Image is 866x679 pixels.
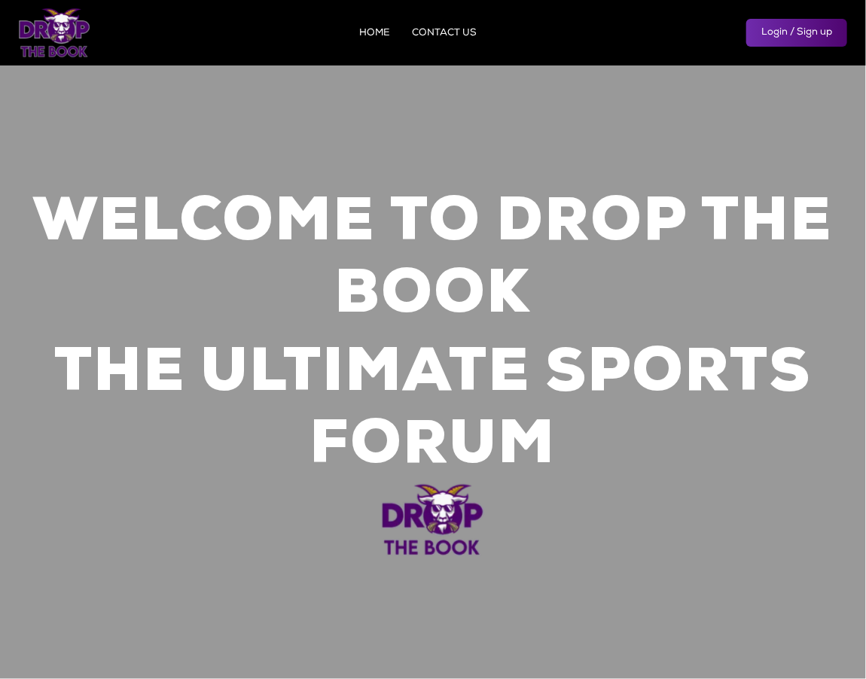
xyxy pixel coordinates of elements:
img: logo.png [381,483,485,557]
img: logo.png [19,8,90,58]
h1: The Ultimate Sports Forum [19,339,847,483]
h1: Welcome to Drop the Book [19,188,847,333]
a: Login / Sign up [746,19,847,47]
a: CONTACT US [413,29,477,38]
a: HOME [360,29,390,38]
